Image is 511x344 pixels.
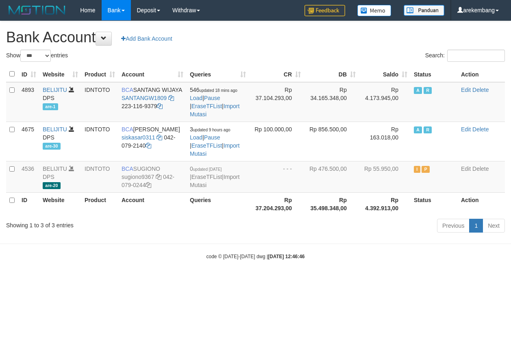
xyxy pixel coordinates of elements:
span: 3 [190,126,230,133]
span: updated 18 mins ago [199,88,237,93]
a: BELIJITU [43,87,67,93]
span: Active [414,87,422,94]
td: IDNTOTO [81,161,118,192]
td: Rp 163.018,00 [359,122,411,161]
span: BCA [122,126,133,133]
td: - - - [249,161,304,192]
span: Inactive [414,166,420,173]
label: Show entries [6,50,68,62]
span: Active [414,126,422,133]
td: SANTANG WIJAYA 223-116-9379 [118,82,187,122]
a: Edit [461,87,471,93]
th: Rp 4.392.913,00 [359,192,411,216]
a: Delete [472,165,489,172]
span: BCA [122,87,133,93]
a: Pause [204,134,220,141]
span: BCA [122,165,133,172]
th: Rp 35.498.348,00 [304,192,359,216]
th: Product [81,192,118,216]
span: 0 [190,165,222,172]
a: Edit [461,165,471,172]
td: Rp 37.104.293,00 [249,82,304,122]
a: Import Mutasi [190,142,239,157]
td: IDNTOTO [81,122,118,161]
th: Website [39,192,81,216]
a: Copy 0420792140 to clipboard [146,142,151,149]
td: [PERSON_NAME] 042-079-2140 [118,122,187,161]
span: | | | [190,126,239,157]
td: DPS [39,161,81,192]
span: | | | [190,87,239,118]
th: Saldo: activate to sort column ascending [359,66,411,82]
span: Paused [422,166,430,173]
a: EraseTFList [191,142,222,149]
th: ID [18,192,39,216]
td: 4536 [18,161,39,192]
td: 4675 [18,122,39,161]
span: updated 9 hours ago [193,128,230,132]
a: SANTANGW1809 [122,95,167,101]
td: DPS [39,82,81,122]
th: Account: activate to sort column ascending [118,66,187,82]
a: EraseTFList [191,103,222,109]
span: Running [424,87,432,94]
td: Rp 4.173.945,00 [359,82,411,122]
span: | | [190,165,239,188]
span: are-1 [43,103,58,110]
a: 1 [469,219,483,233]
th: Action [458,66,505,82]
small: code © [DATE]-[DATE] dwg | [207,254,305,259]
th: Website: activate to sort column ascending [39,66,81,82]
a: Delete [472,126,489,133]
a: Copy SANTANGW1809 to clipboard [168,95,174,101]
span: updated [DATE] [193,167,222,172]
span: Running [424,126,432,133]
a: Load [190,134,202,141]
td: Rp 55.950,00 [359,161,411,192]
a: EraseTFList [191,174,222,180]
label: Search: [425,50,505,62]
img: panduan.png [404,5,444,16]
th: Queries [187,192,249,216]
a: Edit [461,126,471,133]
th: Rp 37.204.293,00 [249,192,304,216]
td: SUGIONO 042-079-0244 [118,161,187,192]
a: Add Bank Account [116,32,177,46]
th: Status [411,192,458,216]
img: Button%20Memo.svg [357,5,391,16]
a: sugiono9367 [122,174,154,180]
a: Copy 2231169379 to clipboard [157,103,163,109]
td: Rp 856.500,00 [304,122,359,161]
td: Rp 34.165.348,00 [304,82,359,122]
h1: Bank Account [6,29,505,46]
th: DB: activate to sort column ascending [304,66,359,82]
a: Copy sugiono9367 to clipboard [156,174,161,180]
th: Action [458,192,505,216]
a: Copy 0420790244 to clipboard [146,182,151,188]
th: ID: activate to sort column ascending [18,66,39,82]
span: are-20 [43,182,61,189]
a: Import Mutasi [190,174,239,188]
img: MOTION_logo.png [6,4,68,16]
a: BELIJITU [43,165,67,172]
td: 4893 [18,82,39,122]
span: 546 [190,87,237,93]
th: Status [411,66,458,82]
input: Search: [447,50,505,62]
th: Queries: activate to sort column ascending [187,66,249,82]
th: CR: activate to sort column ascending [249,66,304,82]
div: Showing 1 to 3 of 3 entries [6,218,207,229]
select: Showentries [20,50,51,62]
td: Rp 100.000,00 [249,122,304,161]
td: Rp 476.500,00 [304,161,359,192]
span: are-30 [43,143,61,150]
th: Product: activate to sort column ascending [81,66,118,82]
a: siskasar0311 [122,134,155,141]
a: BELIJITU [43,126,67,133]
a: Delete [472,87,489,93]
strong: [DATE] 12:46:46 [268,254,304,259]
img: Feedback.jpg [304,5,345,16]
a: Copy siskasar0311 to clipboard [157,134,162,141]
td: IDNTOTO [81,82,118,122]
td: DPS [39,122,81,161]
